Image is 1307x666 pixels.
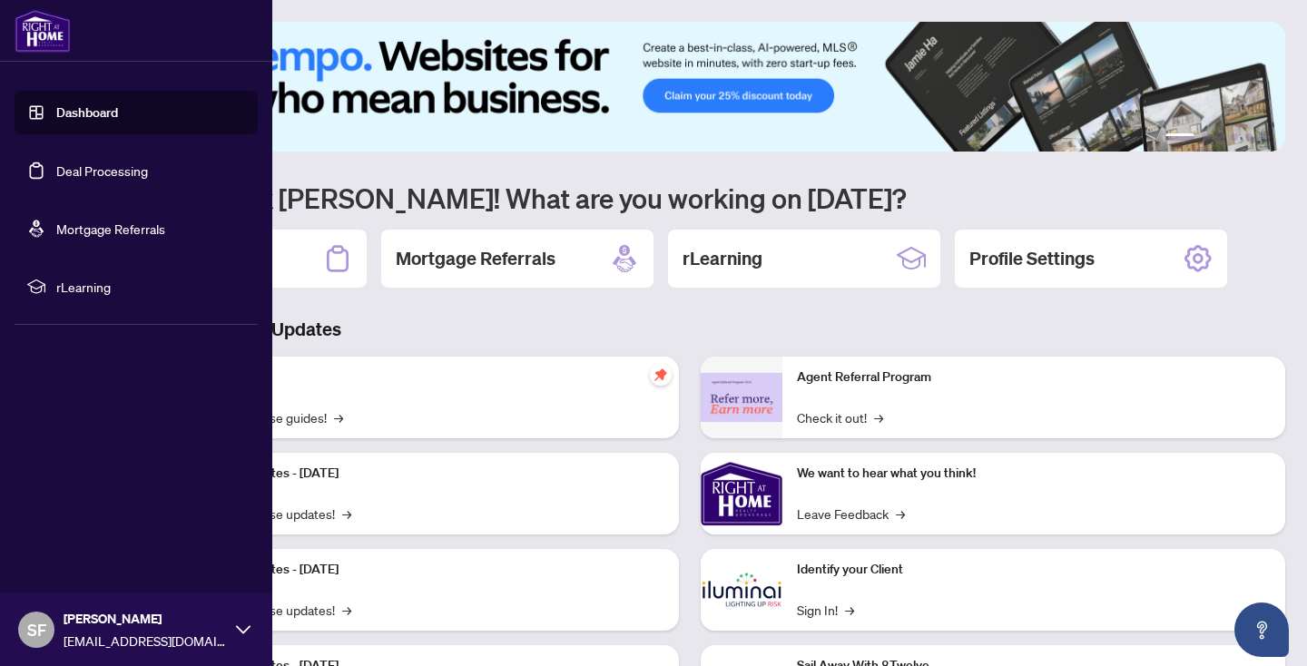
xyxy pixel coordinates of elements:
[1202,133,1209,141] button: 2
[191,464,664,484] p: Platform Updates - [DATE]
[1216,133,1223,141] button: 3
[1260,133,1267,141] button: 6
[56,162,148,179] a: Deal Processing
[94,181,1285,215] h1: Welcome back [PERSON_NAME]! What are you working on [DATE]?
[342,600,351,620] span: →
[1231,133,1238,141] button: 4
[1234,602,1289,657] button: Open asap
[15,9,71,53] img: logo
[94,317,1285,342] h3: Brokerage & Industry Updates
[56,277,245,297] span: rLearning
[845,600,854,620] span: →
[969,246,1095,271] h2: Profile Settings
[342,504,351,524] span: →
[701,453,782,534] img: We want to hear what you think!
[1245,133,1253,141] button: 5
[797,407,883,427] a: Check it out!→
[27,617,46,642] span: SF
[56,104,118,121] a: Dashboard
[64,609,227,629] span: [PERSON_NAME]
[896,504,905,524] span: →
[874,407,883,427] span: →
[797,464,1271,484] p: We want to hear what you think!
[191,560,664,580] p: Platform Updates - [DATE]
[56,220,165,237] a: Mortgage Referrals
[334,407,343,427] span: →
[64,631,227,651] span: [EMAIL_ADDRESS][DOMAIN_NAME]
[1165,133,1194,141] button: 1
[701,373,782,423] img: Agent Referral Program
[683,246,762,271] h2: rLearning
[650,364,672,386] span: pushpin
[191,367,664,387] p: Self-Help
[797,600,854,620] a: Sign In!→
[396,246,555,271] h2: Mortgage Referrals
[797,504,905,524] a: Leave Feedback→
[797,367,1271,387] p: Agent Referral Program
[701,549,782,631] img: Identify your Client
[797,560,1271,580] p: Identify your Client
[94,22,1285,152] img: Slide 0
